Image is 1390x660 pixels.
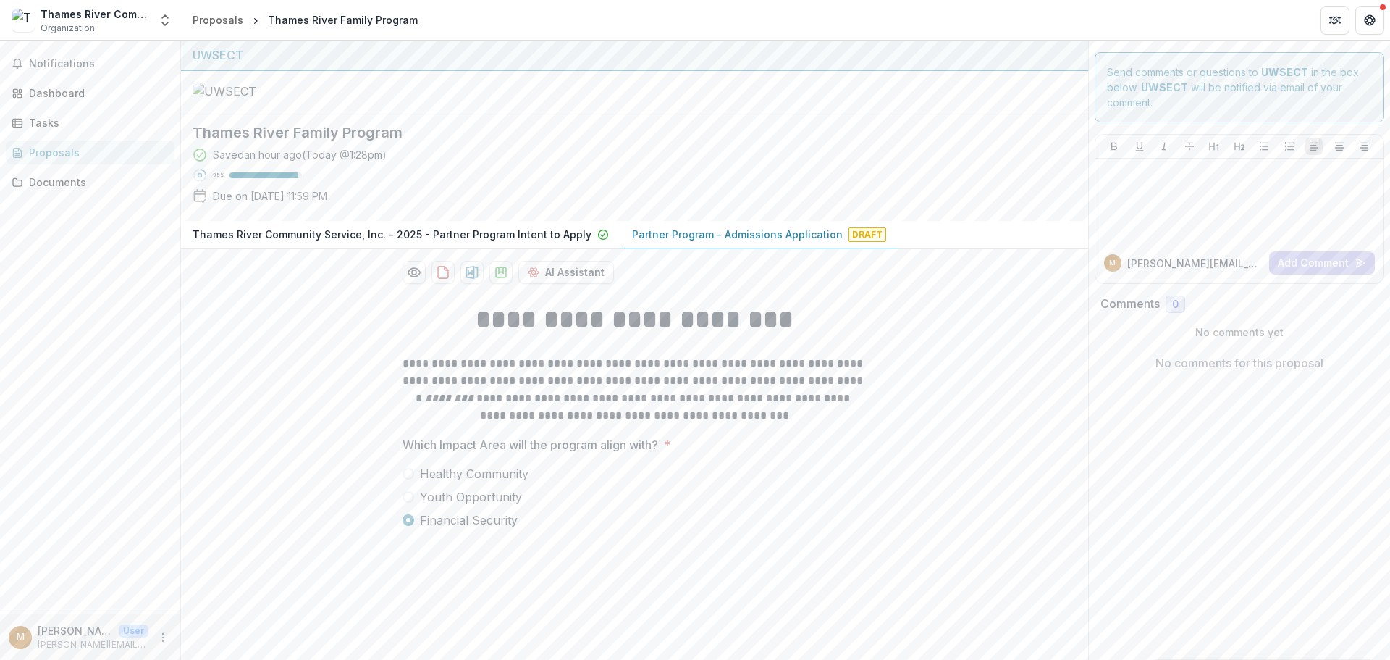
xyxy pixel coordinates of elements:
button: Align Center [1331,138,1348,155]
p: [PERSON_NAME][EMAIL_ADDRESS][DOMAIN_NAME] [38,623,113,638]
nav: breadcrumb [187,9,424,30]
span: Healthy Community [420,465,528,483]
div: Proposals [29,145,163,160]
button: Add Comment [1269,251,1375,275]
span: Financial Security [420,511,518,529]
button: Bullet List [1255,138,1273,155]
button: Ordered List [1281,138,1298,155]
button: Open entity switcher [155,6,175,35]
span: Notifications [29,58,169,70]
strong: UWSECT [1141,81,1188,93]
p: Due on [DATE] 11:59 PM [213,188,327,204]
div: Thames River Family Program [268,12,418,28]
button: Heading 1 [1205,138,1223,155]
button: Strike [1181,138,1198,155]
a: Documents [6,170,174,194]
a: Tasks [6,111,174,135]
div: michaelv@trfp.org [1109,259,1116,267]
a: Dashboard [6,81,174,105]
p: No comments for this proposal [1155,354,1323,372]
div: Saved an hour ago ( Today @ 1:28pm ) [213,147,387,162]
h2: Thames River Family Program [193,124,1053,141]
button: download-proposal [431,261,455,284]
div: Proposals [193,12,243,28]
p: 95 % [213,170,224,180]
strong: UWSECT [1261,66,1308,78]
div: Thames River Community Service, Inc. [41,7,149,22]
div: Send comments or questions to in the box below. will be notified via email of your comment. [1095,52,1385,122]
a: Proposals [187,9,249,30]
button: download-proposal [489,261,513,284]
p: [PERSON_NAME][EMAIL_ADDRESS][DOMAIN_NAME] [1127,256,1264,271]
span: Organization [41,22,95,35]
img: UWSECT [193,83,337,100]
button: Bold [1105,138,1123,155]
span: Draft [848,227,886,242]
button: Align Right [1355,138,1373,155]
p: User [119,625,148,638]
p: Partner Program - Admissions Application [632,227,843,242]
button: Align Left [1305,138,1323,155]
button: download-proposal [460,261,484,284]
p: No comments yet [1100,325,1379,340]
span: Youth Opportunity [420,488,522,506]
button: More [154,629,172,646]
p: [PERSON_NAME][EMAIL_ADDRESS][DOMAIN_NAME] [38,638,148,651]
button: Preview c68a87e6-acd3-4c92-82b6-872ff95549df-1.pdf [403,261,426,284]
button: Partners [1320,6,1349,35]
div: Tasks [29,115,163,130]
button: AI Assistant [518,261,614,284]
button: Italicize [1155,138,1173,155]
div: UWSECT [193,46,1077,64]
h2: Comments [1100,297,1160,311]
button: Get Help [1355,6,1384,35]
p: Which Impact Area will the program align with? [403,436,658,454]
span: 0 [1172,298,1179,311]
button: Underline [1131,138,1148,155]
div: michaelv@trfp.org [17,632,25,642]
div: Dashboard [29,85,163,101]
img: Thames River Community Service, Inc. [12,9,35,32]
div: Documents [29,175,163,190]
button: Heading 2 [1231,138,1248,155]
button: Notifications [6,52,174,75]
p: Thames River Community Service, Inc. - 2025 - Partner Program Intent to Apply [193,227,591,242]
a: Proposals [6,141,174,164]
